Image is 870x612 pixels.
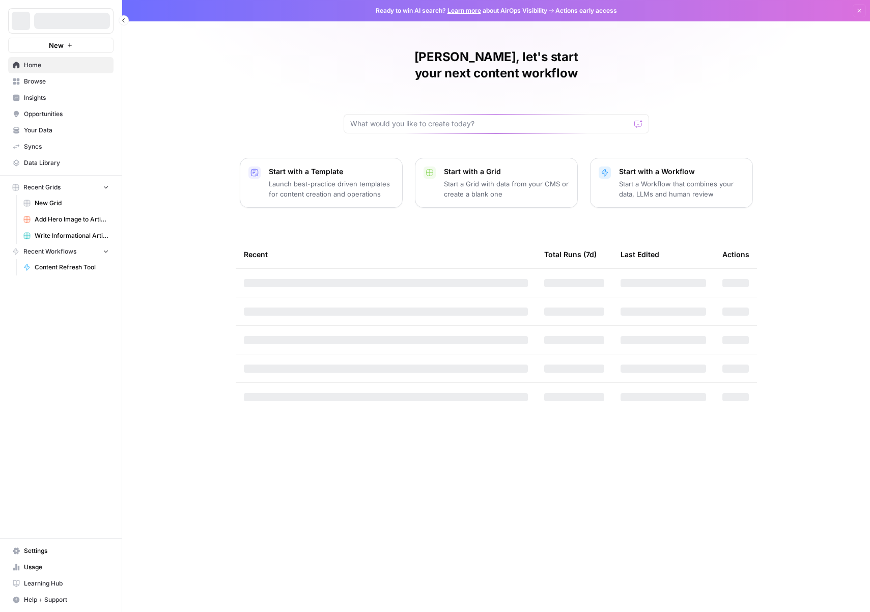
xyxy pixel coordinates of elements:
[444,179,569,199] p: Start a Grid with data from your CMS or create a blank one
[24,77,109,86] span: Browse
[555,6,617,15] span: Actions early access
[49,40,64,50] span: New
[444,166,569,177] p: Start with a Grid
[722,240,749,268] div: Actions
[35,215,109,224] span: Add Hero Image to Article
[24,579,109,588] span: Learning Hub
[24,595,109,604] span: Help + Support
[24,126,109,135] span: Your Data
[350,119,630,129] input: What would you like to create today?
[24,61,109,70] span: Home
[8,106,114,122] a: Opportunities
[8,122,114,138] a: Your Data
[619,179,744,199] p: Start a Workflow that combines your data, LLMs and human review
[8,559,114,575] a: Usage
[24,563,109,572] span: Usage
[544,240,597,268] div: Total Runs (7d)
[19,195,114,211] a: New Grid
[269,179,394,199] p: Launch best-practice driven templates for content creation and operations
[8,180,114,195] button: Recent Grids
[24,142,109,151] span: Syncs
[35,263,109,272] span: Content Refresh Tool
[24,546,109,555] span: Settings
[8,592,114,608] button: Help + Support
[376,6,547,15] span: Ready to win AI search? about AirOps Visibility
[19,259,114,275] a: Content Refresh Tool
[8,575,114,592] a: Learning Hub
[19,228,114,244] a: Write Informational Articles [DATE]
[8,138,114,155] a: Syncs
[19,211,114,228] a: Add Hero Image to Article
[8,90,114,106] a: Insights
[8,155,114,171] a: Data Library
[24,93,109,102] span: Insights
[24,158,109,168] span: Data Library
[269,166,394,177] p: Start with a Template
[8,244,114,259] button: Recent Workflows
[23,247,76,256] span: Recent Workflows
[244,240,528,268] div: Recent
[8,57,114,73] a: Home
[23,183,61,192] span: Recent Grids
[8,38,114,53] button: New
[621,240,659,268] div: Last Edited
[24,109,109,119] span: Opportunities
[447,7,481,14] a: Learn more
[415,158,578,208] button: Start with a GridStart a Grid with data from your CMS or create a blank one
[8,73,114,90] a: Browse
[240,158,403,208] button: Start with a TemplateLaunch best-practice driven templates for content creation and operations
[590,158,753,208] button: Start with a WorkflowStart a Workflow that combines your data, LLMs and human review
[619,166,744,177] p: Start with a Workflow
[35,231,109,240] span: Write Informational Articles [DATE]
[8,543,114,559] a: Settings
[344,49,649,81] h1: [PERSON_NAME], let's start your next content workflow
[35,199,109,208] span: New Grid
